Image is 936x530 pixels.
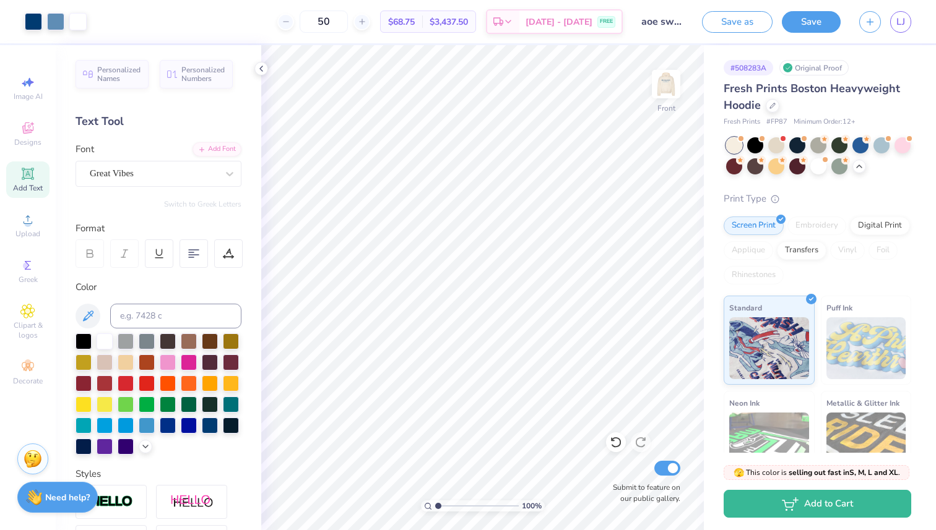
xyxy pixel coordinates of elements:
span: Personalized Numbers [181,66,225,83]
img: Shadow [170,494,214,510]
span: # FP87 [766,117,787,127]
span: $68.75 [388,15,415,28]
div: Vinyl [830,241,865,260]
strong: Need help? [45,492,90,503]
div: Front [657,103,675,114]
span: Clipart & logos [6,320,50,340]
span: [DATE] - [DATE] [526,15,592,28]
button: Switch to Greek Letters [164,199,241,209]
img: Stroke [90,495,133,509]
div: Transfers [777,241,826,260]
div: Styles [76,467,241,481]
span: Puff Ink [826,301,852,314]
span: $3,437.50 [430,15,468,28]
label: Font [76,142,94,156]
span: Add Text [13,183,43,193]
div: Embroidery [787,216,846,235]
div: Color [76,280,241,294]
div: Print Type [724,192,911,206]
span: Upload [15,229,40,239]
span: Image AI [14,92,43,101]
a: LJ [890,11,911,33]
div: Foil [869,241,898,260]
span: Decorate [13,376,43,386]
span: Fresh Prints [724,117,760,127]
span: Personalized Names [97,66,141,83]
img: Front [654,72,678,96]
div: Screen Print [724,216,784,235]
span: FREE [600,17,613,26]
button: Save as [702,11,773,33]
button: Add to Cart [724,490,911,518]
span: Greek [19,275,38,284]
div: # 508283A [724,60,773,75]
button: Save [782,11,841,33]
strong: selling out fast in S, M, L and XL [789,468,898,477]
input: Untitled Design [632,9,693,34]
span: Fresh Prints Boston Heavyweight Hoodie [724,81,900,113]
div: Applique [724,241,773,260]
div: Rhinestones [724,266,784,284]
span: Minimum Order: 12 + [794,117,856,127]
img: Neon Ink [729,412,809,474]
span: Designs [14,137,41,147]
span: Metallic & Glitter Ink [826,396,899,409]
input: – – [300,11,348,33]
span: LJ [896,15,905,29]
div: Digital Print [850,216,910,235]
label: Submit to feature on our public gallery. [606,482,680,504]
div: Add Font [193,142,241,156]
img: Standard [729,317,809,379]
span: Standard [729,301,762,314]
img: Metallic & Glitter Ink [826,412,906,474]
div: Original Proof [779,60,849,75]
input: e.g. 7428 c [110,304,241,328]
img: Puff Ink [826,317,906,379]
div: Text Tool [76,113,241,130]
span: Neon Ink [729,396,760,409]
span: 100 % [522,500,542,511]
span: 🫣 [734,467,744,479]
span: This color is . [734,467,900,478]
div: Format [76,221,243,236]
